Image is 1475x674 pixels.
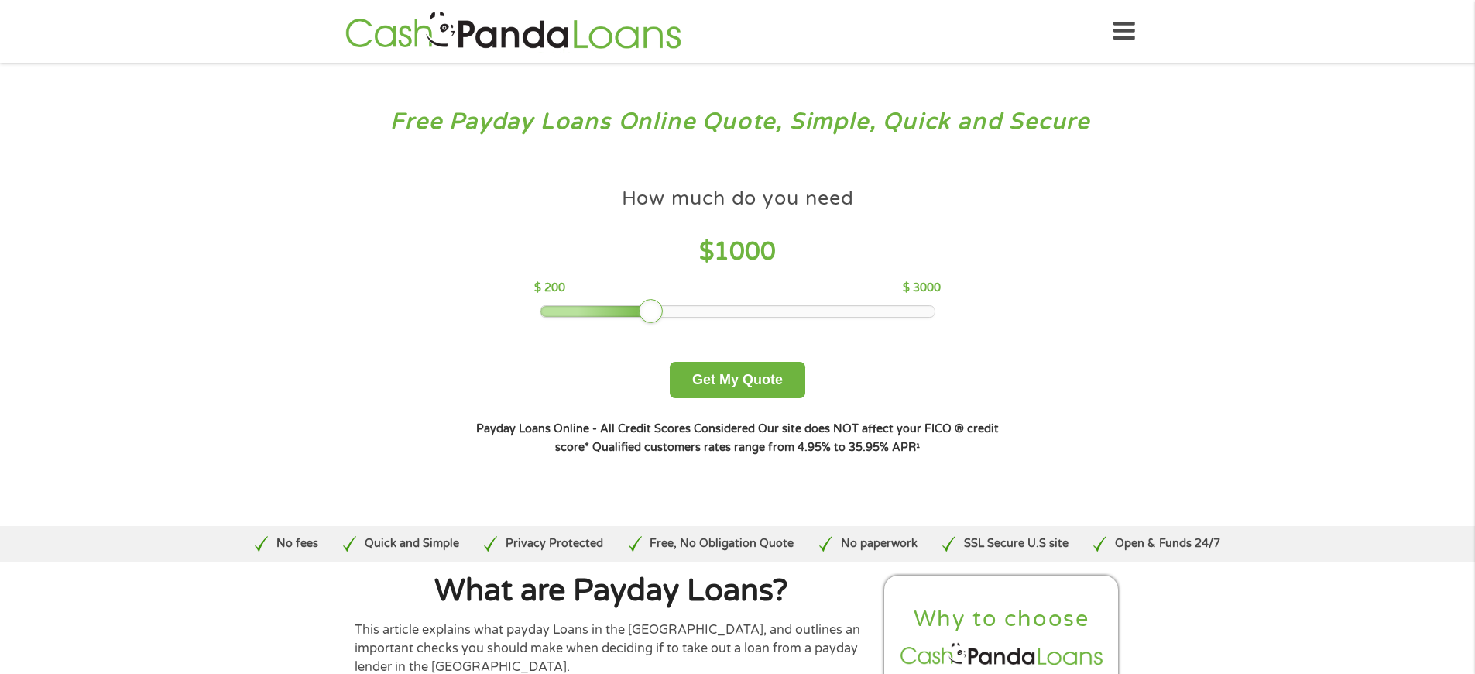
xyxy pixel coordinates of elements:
span: 1000 [714,237,776,267]
h4: How much do you need [622,186,854,211]
p: Open & Funds 24/7 [1115,535,1220,552]
p: $ 3000 [903,280,941,297]
h3: Free Payday Loans Online Quote, Simple, Quick and Secure [45,108,1431,136]
p: Quick and Simple [365,535,459,552]
strong: Payday Loans Online - All Credit Scores Considered [476,422,755,435]
p: SSL Secure U.S site [964,535,1069,552]
h2: Why to choose [897,605,1106,634]
h4: $ [534,236,941,268]
p: $ 200 [534,280,565,297]
h1: What are Payday Loans? [355,576,869,607]
p: No fees [276,535,318,552]
strong: Qualified customers rates range from 4.95% to 35.95% APR¹ [592,441,920,454]
p: Privacy Protected [506,535,603,552]
p: Free, No Obligation Quote [650,535,794,552]
button: Get My Quote [670,362,805,398]
strong: Our site does NOT affect your FICO ® credit score* [555,422,999,454]
p: No paperwork [841,535,918,552]
img: GetLoanNow Logo [341,9,686,53]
